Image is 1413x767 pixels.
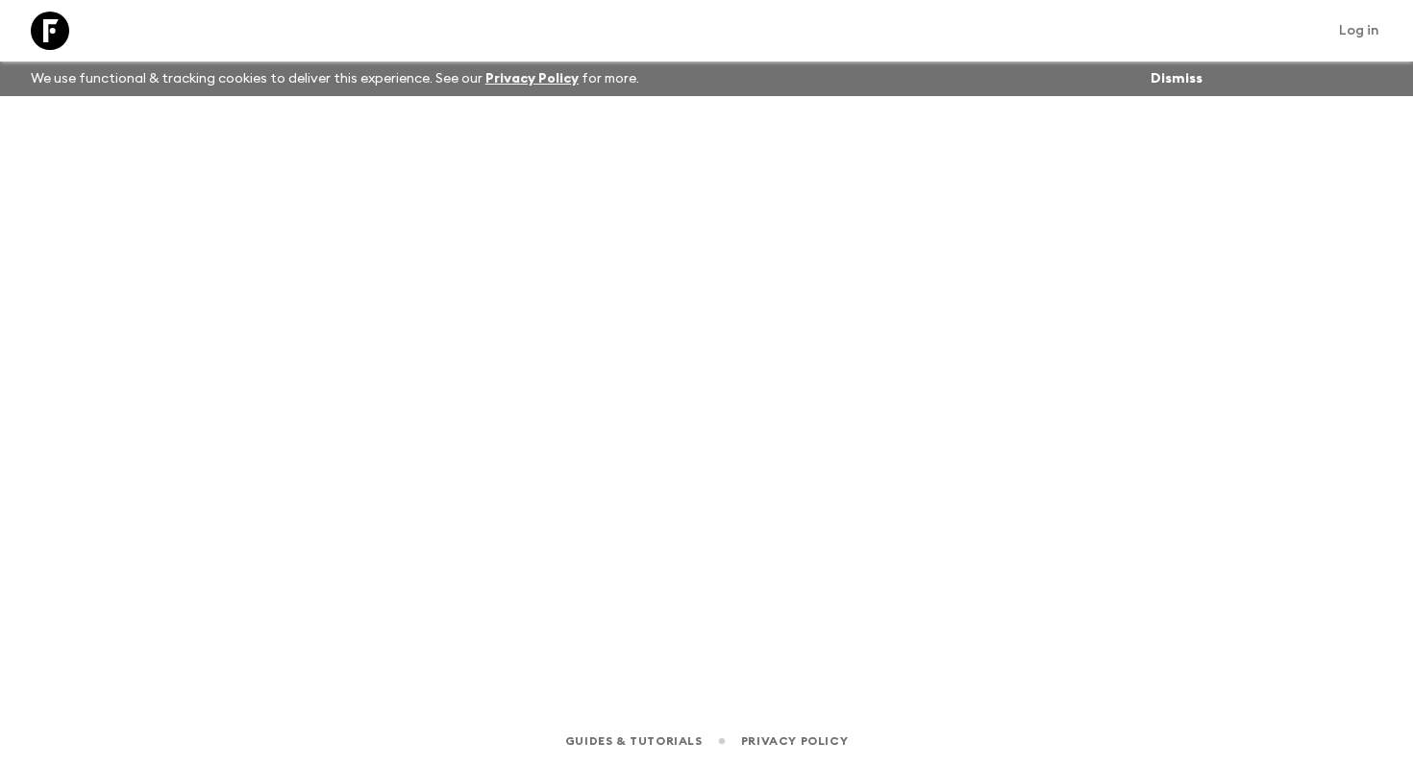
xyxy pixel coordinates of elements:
a: Guides & Tutorials [565,730,703,752]
a: Privacy Policy [485,72,579,86]
a: Privacy Policy [741,730,848,752]
button: Dismiss [1146,65,1207,92]
p: We use functional & tracking cookies to deliver this experience. See our for more. [23,62,647,96]
a: Log in [1328,17,1390,44]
